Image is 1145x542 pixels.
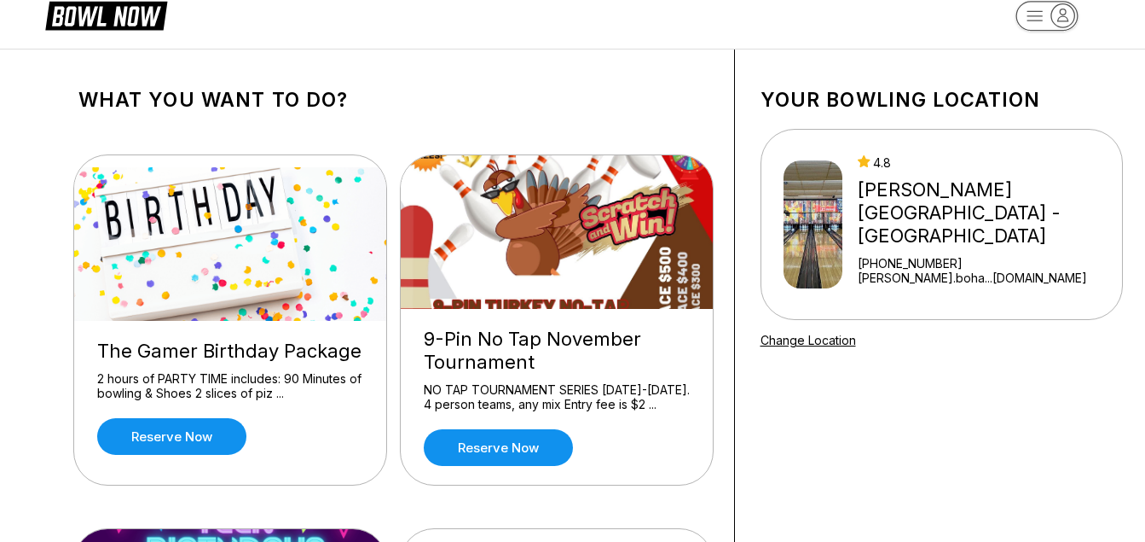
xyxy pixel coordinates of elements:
[401,155,714,309] img: 9-Pin No Tap November Tournament
[97,418,246,455] a: Reserve now
[858,271,1114,285] a: [PERSON_NAME].boha...[DOMAIN_NAME]
[858,178,1114,248] div: [PERSON_NAME][GEOGRAPHIC_DATA] - [GEOGRAPHIC_DATA]
[760,333,856,347] a: Change Location
[97,340,363,363] div: The Gamer Birthday Package
[784,160,843,288] img: Kingpin's Alley - South Glens Falls
[74,167,388,321] img: The Gamer Birthday Package
[424,328,690,374] div: 9-Pin No Tap November Tournament
[760,88,1123,112] h1: Your bowling location
[858,155,1114,170] div: 4.8
[78,88,708,112] h1: What you want to do?
[858,256,1114,271] div: [PHONE_NUMBER]
[424,429,573,466] a: Reserve now
[424,382,690,412] div: NO TAP TOURNAMENT SERIES [DATE]-[DATE]. 4 person teams, any mix Entry fee is $2 ...
[97,371,363,401] div: 2 hours of PARTY TIME includes: 90 Minutes of bowling & Shoes 2 slices of piz ...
